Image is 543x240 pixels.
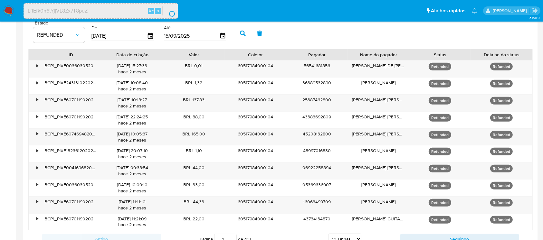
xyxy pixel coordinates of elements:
[529,15,540,20] span: 3.158.0
[148,8,154,14] span: Alt
[162,6,176,15] button: search-icon
[531,7,538,14] a: Sair
[472,8,477,14] a: Notificações
[431,7,465,14] span: Atalhos rápidos
[157,8,159,14] span: s
[24,7,178,15] input: Pesquise usuários ou casos...
[493,8,529,14] p: weverton.gomes@mercadopago.com.br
